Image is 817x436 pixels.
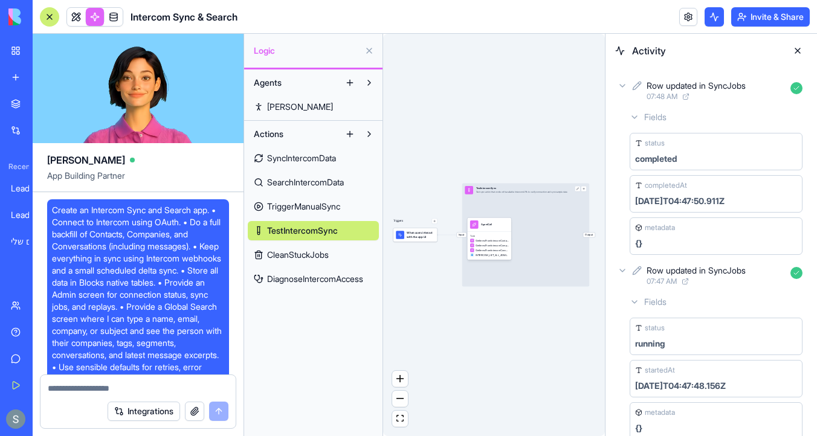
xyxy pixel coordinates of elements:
span: When users interact with the app UI [407,231,434,239]
span: SearchIntercomData [267,176,344,188]
a: TriggerManualSync [248,197,379,216]
span: CleanStuckJobs [267,249,329,261]
button: zoom in [392,371,408,387]
div: TestIntercomSync [476,187,567,190]
span: 07:48 AM [647,92,677,101]
span: [PERSON_NAME] [267,101,333,113]
div: When users interact with the app UI [393,228,438,242]
button: Integrations [108,402,180,421]
div: [DATE]T04:47:48.156Z [635,380,726,392]
div: [DATE]T04:47:50.911Z [635,195,725,207]
a: Lead Enrichment Pro [4,176,52,200]
span: Agents [254,77,282,89]
span: SyncIntercomData [267,152,336,164]
a: TestIntercomSync [248,221,379,240]
span: Tools [470,234,509,237]
a: ספר המתכונים שלי [4,229,52,254]
span: status [645,323,665,333]
div: {} [635,422,642,434]
span: completedAt [645,181,687,190]
div: Lead Enrichment Hub [11,209,45,221]
span: Output [583,232,595,237]
span: INTERCOM_LIST_ALL_ADMINS [476,254,509,257]
span: GetItemsFromIntercomCompaniesTable [476,244,509,248]
button: fit view [392,411,408,427]
div: Triggers [393,207,438,242]
a: Lead Enrichment Hub [4,203,52,227]
div: InputTestIntercomSyncTest sync action that works with available Intercom APIs to verify connectio... [462,183,589,286]
span: Logic [254,45,360,57]
span: Fields [644,111,667,123]
img: logo [8,8,83,25]
span: [PERSON_NAME] [47,153,125,167]
button: zoom out [392,391,408,407]
span: GetItemsFromIntercomContactsTable [476,239,509,243]
div: AgentCallToolsGetItemsFromIntercomContactsTableGetItemsFromIntercomCompaniesTableGetItemsFromInte... [467,217,511,260]
span: status [645,138,665,148]
span: App Building Partner [47,170,229,191]
span: Actions [254,128,283,140]
span: Intercom Sync & Search [131,10,237,24]
div: ספר המתכונים שלי [11,236,45,248]
a: SyncIntercomData [248,149,379,168]
span: Recent [4,162,29,172]
div: Lead Enrichment Pro [11,182,45,194]
button: Actions [248,124,340,144]
span: TestIntercomSync [267,225,338,237]
div: Test sync action that works with available Intercom APIs to verify connection and sync sample data [476,191,567,194]
span: DiagnoseIntercomAccess [267,273,363,285]
div: running [635,338,665,350]
a: [PERSON_NAME] [248,97,379,117]
a: CleanStuckJobs [248,245,379,264]
img: ACg8ocKnDTHbS00rqwWSHQfXf8ia04QnQtz5EDX_Ef5UNrjqV-k=s96-c [6,409,25,429]
a: DiagnoseIntercomAccess [248,269,379,289]
div: Row updated in SyncJobs [647,80,746,92]
span: 07:47 AM [647,277,677,286]
button: Agents [248,73,340,92]
div: {} [635,237,642,249]
button: Invite & Share [731,7,810,27]
span: metadata [645,223,675,232]
p: Triggers [393,219,403,224]
div: AgentCall [481,223,492,226]
span: Activity [632,43,781,58]
span: startedAt [645,365,675,375]
span: TriggerManualSync [267,200,340,213]
span: GetItemsFromIntercomConversationsTable [476,249,509,252]
a: SearchIntercomData [248,173,379,192]
span: Fields [644,296,667,308]
div: completed [635,153,677,165]
div: Row updated in SyncJobs [647,264,746,277]
span: Input [457,232,467,237]
span: metadata [645,408,675,417]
